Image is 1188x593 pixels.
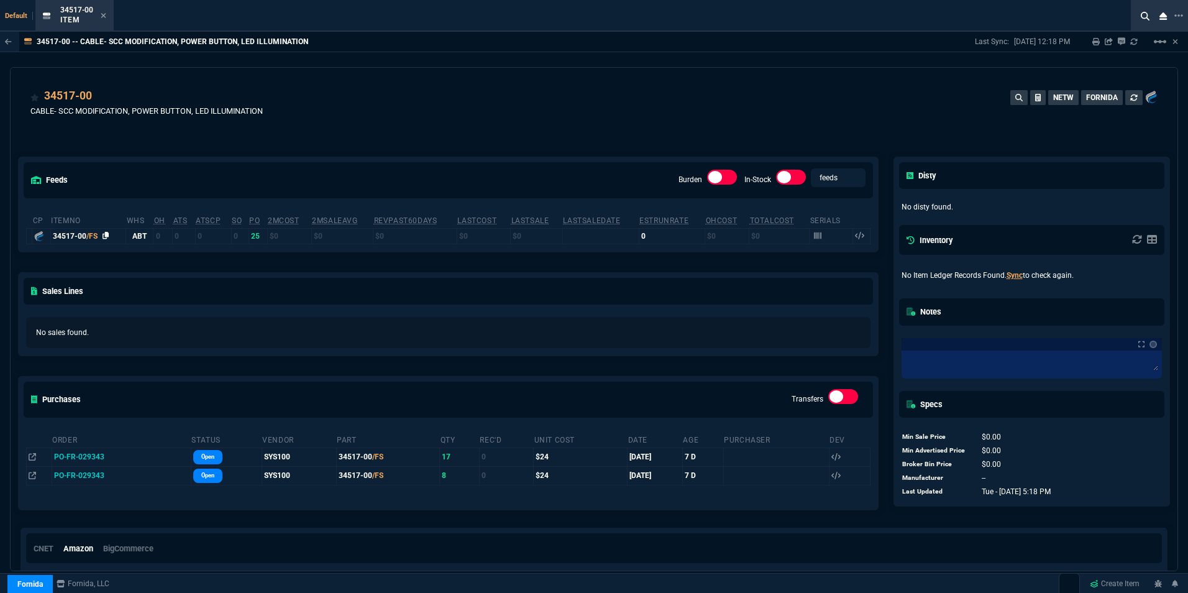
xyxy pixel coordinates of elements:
td: Min Advertised Price [902,444,970,457]
h5: feeds [31,174,68,186]
span: /FS [372,453,383,461]
button: NETW [1048,90,1079,105]
td: SYS100 [262,466,336,485]
h5: Purchases [31,393,81,405]
div: Transfers [828,389,858,409]
th: WHS [126,211,153,229]
nx-icon: Close Workbench [1154,9,1172,24]
td: 17 [440,448,480,466]
button: FORNIDA [1081,90,1123,105]
td: ABT [126,228,153,244]
p: Open [201,452,214,462]
span: Default [5,12,33,20]
td: 0 [479,448,533,466]
th: ItemNo [50,211,126,229]
td: Manufacturer [902,471,970,485]
td: $24 [534,448,628,466]
nx-icon: Search [1136,9,1154,24]
td: [DATE] [628,466,683,485]
abbr: Avg Sale from SO invoices for 2 months [312,216,357,225]
th: Purchaser [723,430,829,448]
th: Rec'd [479,430,533,448]
td: $0 [705,228,749,244]
abbr: Avg Cost of Inventory on-hand [706,216,738,225]
td: Min Sale Price [902,430,970,444]
span: PO-FR-029343 [54,471,104,480]
p: No Item Ledger Records Found. to check again. [902,270,1163,281]
span: 34517-00 [60,6,93,14]
a: Sync [1007,271,1023,280]
td: 34517-00 [336,448,439,466]
th: Status [191,430,262,448]
div: Burden [707,170,737,190]
label: In-Stock [744,175,771,184]
h5: Notes [907,306,941,318]
mat-icon: Example home icon [1153,34,1167,49]
abbr: The date of the last SO Inv price. No time limit. (ignore zeros) [563,216,620,225]
nx-icon: Open New Tab [1174,10,1183,22]
abbr: Total units in inventory. [154,216,165,225]
span: /FS [86,232,98,241]
span: /FS [372,471,383,480]
th: Qty [440,430,480,448]
td: SYS100 [262,448,336,466]
td: $0 [457,228,510,244]
td: 34517-00 [336,466,439,485]
div: Add to Watchlist [30,88,39,105]
span: 0 [982,433,1001,441]
p: No disty found. [902,201,1163,213]
h5: Specs [907,398,943,410]
td: 0 [153,228,173,244]
td: Last Updated [902,485,970,499]
td: 8 [440,466,480,485]
td: $0 [749,228,810,244]
td: 25 [249,228,267,244]
abbr: Total revenue past 60 days [374,216,437,225]
td: $0 [267,228,311,244]
nx-icon: Back to Table [5,37,12,46]
abbr: Total units on open Sales Orders [232,216,242,225]
td: 0 [173,228,196,244]
div: 34517-00 [53,231,124,242]
td: 7 D [682,448,723,466]
td: 7 D [682,466,723,485]
a: msbcCompanyName [53,578,113,589]
td: $0 [311,228,373,244]
td: 0 [639,228,705,244]
h5: Sales Lines [31,285,83,297]
label: Transfers [792,395,823,403]
h5: Inventory [907,234,953,246]
td: Broker Bin Price [902,457,970,471]
td: $0 [373,228,457,244]
nx-fornida-value: PO-FR-029343 [54,451,189,462]
tr: undefined [902,444,1052,457]
th: cp [32,211,51,229]
tr: undefined [902,485,1052,499]
tr: undefined [902,430,1052,444]
abbr: Total units on open Purchase Orders [249,216,260,225]
th: Unit Cost [534,430,628,448]
abbr: Avg cost of all PO invoices for 2 months [268,216,299,225]
th: Age [682,430,723,448]
p: Last Sync: [975,37,1014,47]
abbr: The last purchase cost from PO Order [457,216,496,225]
td: [DATE] [628,448,683,466]
th: Serials [810,211,852,229]
td: 0 [231,228,249,244]
td: $0 [511,228,563,244]
p: 34517-00 -- CABLE- SCC MODIFICATION, POWER BUTTON, LED ILLUMINATION [37,37,308,47]
nx-icon: Open In Opposite Panel [29,471,36,480]
h6: BigCommerce [103,544,153,554]
abbr: Total sales within a 30 day window based on last time there was inventory [639,216,688,225]
span: PO-FR-029343 [54,453,104,461]
label: Burden [679,175,702,184]
a: Hide Workbench [1172,37,1178,47]
th: Vendor [262,430,336,448]
a: 34517-00 [44,88,92,104]
nx-icon: Close Tab [101,11,106,21]
abbr: Total units in inventory => minus on SO => plus on PO [173,216,188,225]
abbr: ATS with all companies combined [196,216,221,225]
span: -- [982,474,985,482]
span: 1759252736492 [982,487,1051,496]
